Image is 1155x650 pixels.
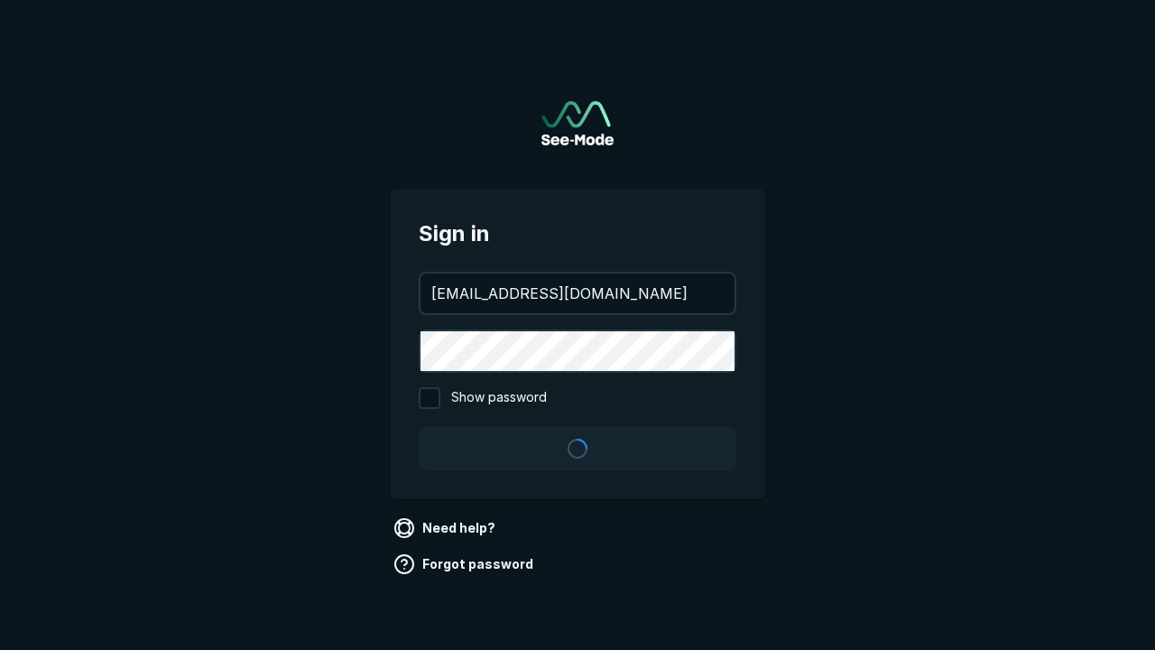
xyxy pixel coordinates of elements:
input: your@email.com [420,274,735,313]
a: Need help? [390,514,503,543]
img: See-Mode Logo [541,101,614,145]
a: Go to sign in [541,101,614,145]
span: Show password [451,387,547,409]
span: Sign in [419,218,736,250]
a: Forgot password [390,550,541,579]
